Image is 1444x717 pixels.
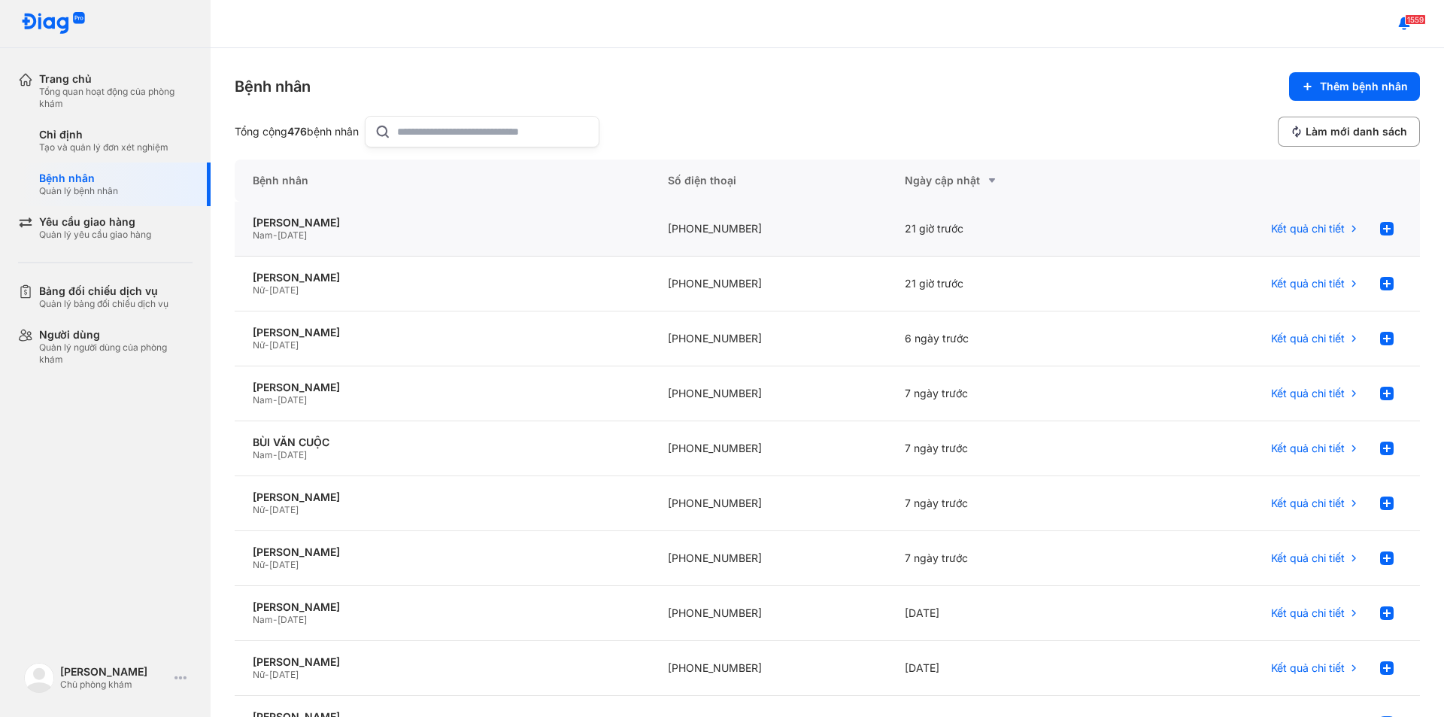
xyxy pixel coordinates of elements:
[265,339,269,351] span: -
[273,614,278,625] span: -
[39,328,193,342] div: Người dùng
[39,215,151,229] div: Yêu cầu giao hàng
[60,665,168,679] div: [PERSON_NAME]
[1271,661,1345,675] span: Kết quả chi tiết
[253,491,632,504] div: [PERSON_NAME]
[278,394,307,406] span: [DATE]
[1271,497,1345,510] span: Kết quả chi tiết
[650,257,887,311] div: [PHONE_NUMBER]
[253,326,632,339] div: [PERSON_NAME]
[269,559,299,570] span: [DATE]
[21,12,86,35] img: logo
[39,229,151,241] div: Quản lý yêu cầu giao hàng
[1306,125,1407,138] span: Làm mới danh sách
[265,669,269,680] span: -
[650,476,887,531] div: [PHONE_NUMBER]
[253,655,632,669] div: [PERSON_NAME]
[265,559,269,570] span: -
[1278,117,1420,147] button: Làm mới danh sách
[1271,551,1345,565] span: Kết quả chi tiết
[1289,72,1420,101] button: Thêm bệnh nhân
[887,586,1124,641] div: [DATE]
[265,284,269,296] span: -
[1271,606,1345,620] span: Kết quả chi tiết
[265,504,269,515] span: -
[1271,277,1345,290] span: Kết quả chi tiết
[253,271,632,284] div: [PERSON_NAME]
[887,531,1124,586] div: 7 ngày trước
[253,436,632,449] div: BÙI VĂN CUỘC
[650,586,887,641] div: [PHONE_NUMBER]
[24,663,54,693] img: logo
[269,504,299,515] span: [DATE]
[278,449,307,460] span: [DATE]
[1271,442,1345,455] span: Kết quả chi tiết
[887,476,1124,531] div: 7 ngày trước
[253,504,265,515] span: Nữ
[253,669,265,680] span: Nữ
[887,202,1124,257] div: 21 giờ trước
[273,229,278,241] span: -
[1271,332,1345,345] span: Kết quả chi tiết
[39,298,168,310] div: Quản lý bảng đối chiếu dịch vụ
[1405,14,1426,25] span: 1559
[253,545,632,559] div: [PERSON_NAME]
[39,141,168,153] div: Tạo và quản lý đơn xét nghiệm
[887,366,1124,421] div: 7 ngày trước
[269,284,299,296] span: [DATE]
[253,229,273,241] span: Nam
[39,284,168,298] div: Bảng đối chiếu dịch vụ
[1271,387,1345,400] span: Kết quả chi tiết
[650,160,887,202] div: Số điện thoại
[253,449,273,460] span: Nam
[278,614,307,625] span: [DATE]
[235,160,650,202] div: Bệnh nhân
[253,614,273,625] span: Nam
[253,600,632,614] div: [PERSON_NAME]
[650,366,887,421] div: [PHONE_NUMBER]
[650,311,887,366] div: [PHONE_NUMBER]
[650,421,887,476] div: [PHONE_NUMBER]
[269,669,299,680] span: [DATE]
[287,125,307,138] span: 476
[39,128,168,141] div: Chỉ định
[235,76,311,97] div: Bệnh nhân
[278,229,307,241] span: [DATE]
[235,125,359,138] div: Tổng cộng bệnh nhân
[253,339,265,351] span: Nữ
[650,641,887,696] div: [PHONE_NUMBER]
[650,531,887,586] div: [PHONE_NUMBER]
[253,216,632,229] div: [PERSON_NAME]
[273,394,278,406] span: -
[39,185,118,197] div: Quản lý bệnh nhân
[269,339,299,351] span: [DATE]
[39,86,193,110] div: Tổng quan hoạt động của phòng khám
[39,342,193,366] div: Quản lý người dùng của phòng khám
[60,679,168,691] div: Chủ phòng khám
[1271,222,1345,235] span: Kết quả chi tiết
[273,449,278,460] span: -
[253,559,265,570] span: Nữ
[905,172,1106,190] div: Ngày cập nhật
[887,421,1124,476] div: 7 ngày trước
[1320,80,1408,93] span: Thêm bệnh nhân
[650,202,887,257] div: [PHONE_NUMBER]
[253,284,265,296] span: Nữ
[887,257,1124,311] div: 21 giờ trước
[887,641,1124,696] div: [DATE]
[39,72,193,86] div: Trang chủ
[39,172,118,185] div: Bệnh nhân
[253,394,273,406] span: Nam
[253,381,632,394] div: [PERSON_NAME]
[887,311,1124,366] div: 6 ngày trước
